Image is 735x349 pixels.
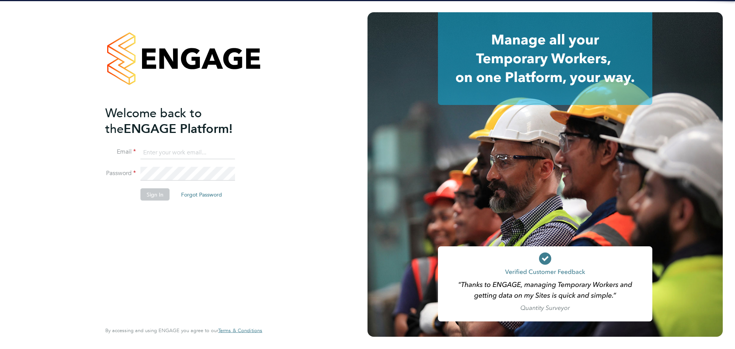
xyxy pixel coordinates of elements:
a: Terms & Conditions [218,328,262,334]
h2: ENGAGE Platform! [105,105,255,136]
label: Email [105,148,136,156]
span: Welcome back to the [105,105,202,136]
input: Enter your work email... [140,146,235,159]
button: Sign In [140,188,170,201]
span: By accessing and using ENGAGE you agree to our [105,327,262,334]
button: Forgot Password [175,188,228,201]
label: Password [105,169,136,177]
